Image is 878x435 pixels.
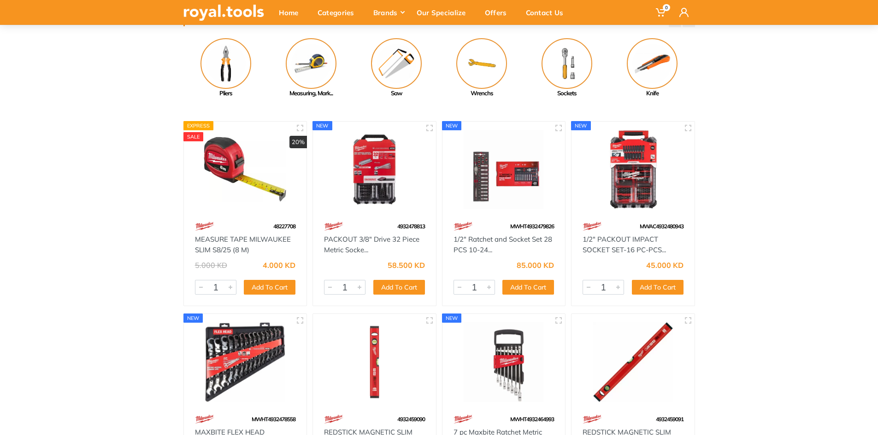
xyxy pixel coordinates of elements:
span: MWHT4932464993 [510,416,554,423]
div: 45.000 KD [646,261,684,269]
img: 68.webp [324,218,343,234]
button: Add To Cart [373,280,425,295]
div: Categories [311,3,367,22]
div: Knife [610,89,695,98]
div: 20% [289,136,307,149]
img: 68.webp [583,411,602,427]
img: 68.webp [583,218,602,234]
span: MWHT4932479826 [510,223,554,230]
div: Sockets [524,89,610,98]
a: Sockets [524,38,610,98]
div: 5.000 KD [195,261,227,269]
span: 4932478813 [397,223,425,230]
img: 68.webp [454,218,473,234]
div: 4.000 KD [263,261,295,269]
button: Add To Cart [502,280,554,295]
img: Royal Tools - 7 pc Maxbite Ratchet Metric Combination Spanner Set 8-17 [451,322,557,402]
img: 68.webp [195,411,214,427]
img: Royal Tools - 1/2 [451,130,557,209]
img: Royal Tools - PACKOUT 3/8″ Drive 32 Piece Metric Socket Set 6-19mm [321,130,428,209]
div: Measuring, Mark... [269,89,354,98]
img: royal.tools Logo [183,5,264,21]
div: new [183,313,203,323]
div: Contact Us [519,3,576,22]
img: Royal - Sockets [542,38,592,89]
div: new [571,121,591,130]
div: Home [272,3,311,22]
img: Royal - Saw [371,38,422,89]
img: 68.webp [324,411,343,427]
span: 48227708 [273,223,295,230]
div: Our Specialize [410,3,478,22]
div: 85.000 KD [517,261,554,269]
img: Royal - Measuring, Marking & Levelers [286,38,336,89]
img: Royal Tools - MAXBITE FLEX HEAD SPANNER SET 15PC-SET 8-22mm [192,322,299,402]
div: Brands [367,3,410,22]
a: 1/2" PACKOUT IMPACT SOCKET SET-16 PC-PCS... [583,235,666,254]
div: 58.500 KD [388,261,425,269]
a: MEASURE TAPE MILWAUKEE SLIM S8/25 (8 M) [195,235,291,254]
img: Royal - Wrenchs [456,38,507,89]
a: Pliers [183,38,269,98]
div: SALE [183,132,204,141]
div: Wrenchs [439,89,524,98]
a: Measuring, Mark... [269,38,354,98]
img: 68.webp [195,218,214,234]
img: 68.webp [454,411,473,427]
img: Royal Tools - MEASURE TAPE MILWAUKEE SLIM S8/25 (8 M) [192,130,299,209]
span: 4932459090 [397,416,425,423]
a: 1/2" Ratchet and Socket Set 28 PCS 10-24... [454,235,552,254]
span: MWHT4932478558 [252,416,295,423]
span: MWAC4932480943 [640,223,684,230]
a: Knife [610,38,695,98]
a: Wrenchs [439,38,524,98]
button: Add To Cart [632,280,684,295]
img: Royal Tools - REDSTICK MAGNETIC SLIM LEVEL 40MM [321,322,428,402]
a: Saw [354,38,439,98]
div: Saw [354,89,439,98]
span: 4932459091 [656,416,684,423]
img: Royal - Knife [627,38,678,89]
img: Royal Tools - 1/2 [580,130,686,209]
div: new [442,121,462,130]
div: Express [183,121,214,130]
div: new [312,121,332,130]
span: 0 [663,4,670,11]
button: Add To Cart [244,280,295,295]
img: Royal Tools - REDSTICK MAGNETIC SLIM LEVEL 60MM [580,322,686,402]
a: PACKOUT 3/8″ Drive 32 Piece Metric Socke... [324,235,419,254]
div: Pliers [183,89,269,98]
div: Offers [478,3,519,22]
div: new [442,313,462,323]
img: Royal - Pliers [200,38,251,89]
